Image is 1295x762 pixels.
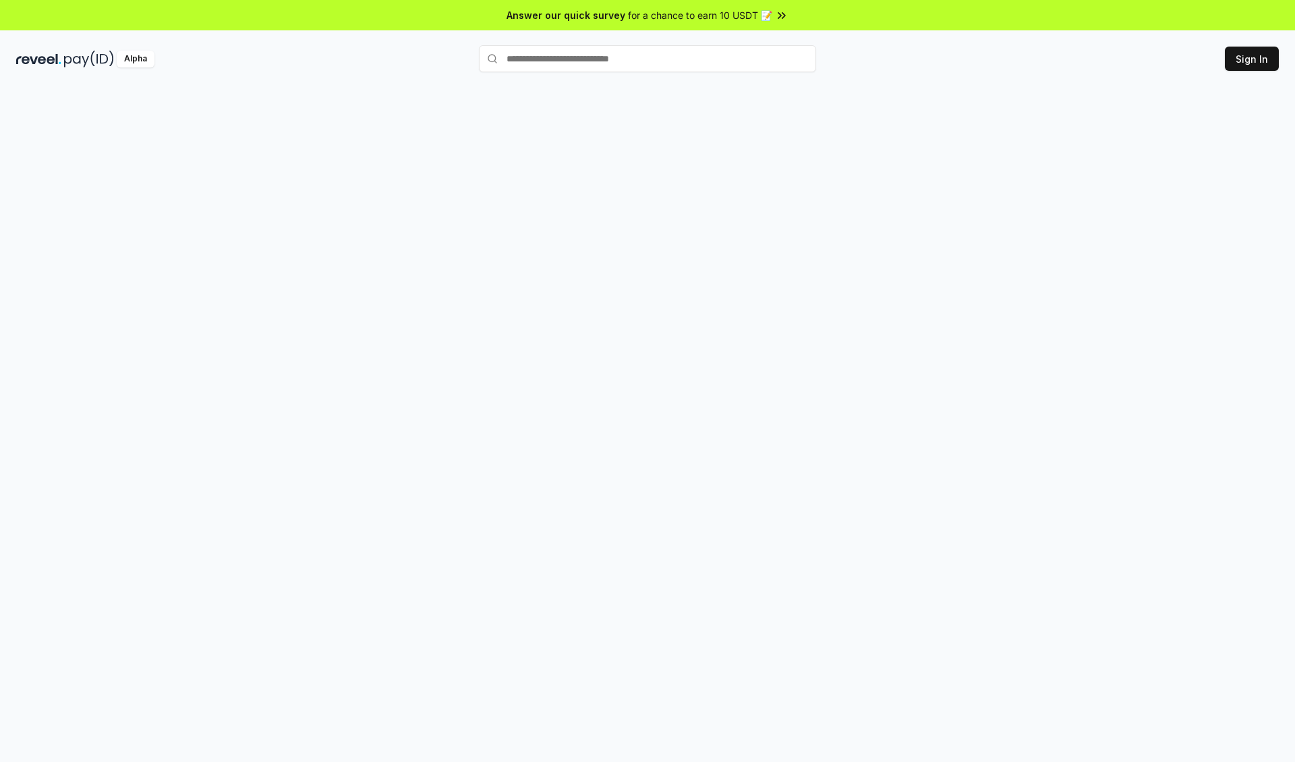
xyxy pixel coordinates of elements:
span: Answer our quick survey [507,8,625,22]
div: Alpha [117,51,154,67]
img: reveel_dark [16,51,61,67]
img: pay_id [64,51,114,67]
button: Sign In [1225,47,1279,71]
span: for a chance to earn 10 USDT 📝 [628,8,772,22]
